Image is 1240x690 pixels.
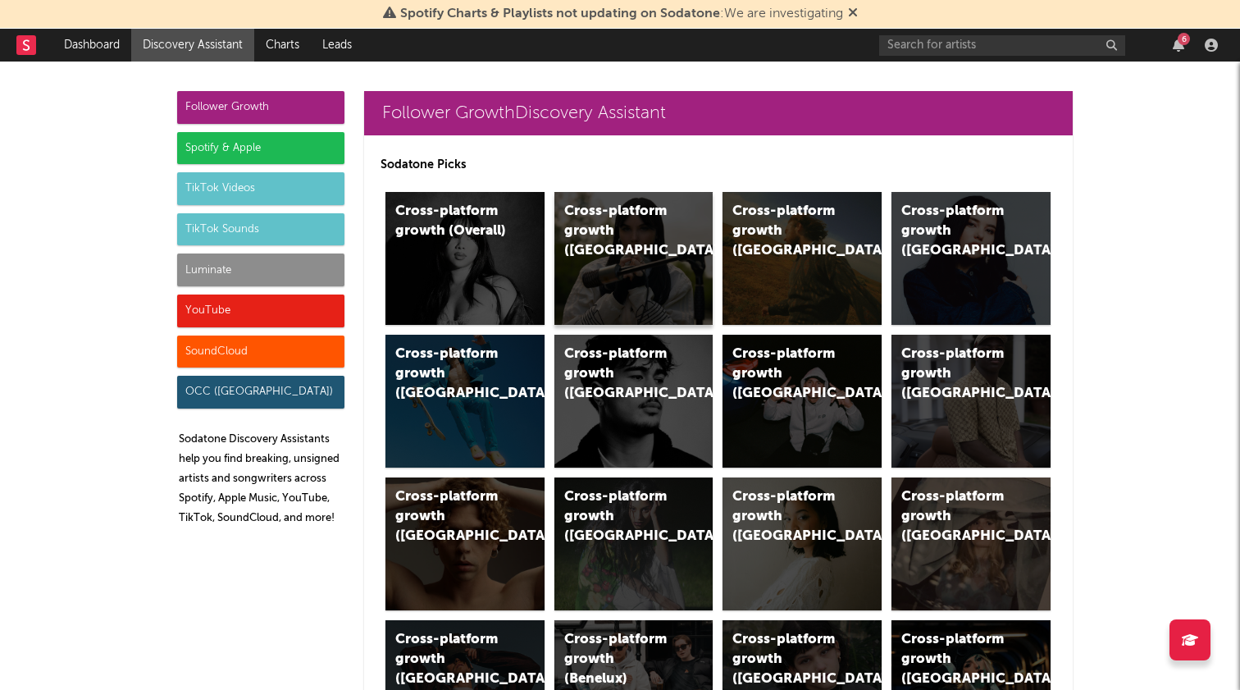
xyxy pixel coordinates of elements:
button: 6 [1173,39,1184,52]
a: Cross-platform growth ([GEOGRAPHIC_DATA]) [385,335,545,468]
a: Cross-platform growth ([GEOGRAPHIC_DATA]) [891,335,1051,468]
a: Cross-platform growth ([GEOGRAPHIC_DATA]/GSA) [723,335,882,468]
div: Spotify & Apple [177,132,344,165]
div: Cross-platform growth ([GEOGRAPHIC_DATA]) [732,630,844,689]
div: Cross-platform growth ([GEOGRAPHIC_DATA]) [901,630,1013,689]
div: Cross-platform growth ([GEOGRAPHIC_DATA]) [564,487,676,546]
div: 6 [1178,33,1190,45]
div: Cross-platform growth (Benelux) [564,630,676,689]
a: Follower GrowthDiscovery Assistant [364,91,1073,135]
input: Search for artists [879,35,1125,56]
div: Cross-platform growth ([GEOGRAPHIC_DATA]) [901,202,1013,261]
div: SoundCloud [177,336,344,368]
div: Cross-platform growth ([GEOGRAPHIC_DATA]/GSA) [732,345,844,404]
a: Cross-platform growth ([GEOGRAPHIC_DATA]) [554,192,713,325]
div: Cross-platform growth ([GEOGRAPHIC_DATA]) [732,487,844,546]
a: Cross-platform growth ([GEOGRAPHIC_DATA]) [554,335,713,468]
a: Discovery Assistant [131,29,254,62]
div: Cross-platform growth ([GEOGRAPHIC_DATA]) [732,202,844,261]
div: Luminate [177,254,344,286]
div: Follower Growth [177,91,344,124]
a: Cross-platform growth ([GEOGRAPHIC_DATA]) [723,478,882,610]
div: OCC ([GEOGRAPHIC_DATA]) [177,376,344,409]
div: TikTok Videos [177,172,344,205]
a: Cross-platform growth (Overall) [385,192,545,325]
a: Cross-platform growth ([GEOGRAPHIC_DATA]) [385,478,545,610]
a: Cross-platform growth ([GEOGRAPHIC_DATA]) [723,192,882,325]
div: Cross-platform growth ([GEOGRAPHIC_DATA]) [901,345,1013,404]
div: Cross-platform growth ([GEOGRAPHIC_DATA]) [395,630,507,689]
div: Cross-platform growth ([GEOGRAPHIC_DATA]) [564,202,676,261]
div: Cross-platform growth ([GEOGRAPHIC_DATA]) [564,345,676,404]
p: Sodatone Picks [381,155,1056,175]
div: YouTube [177,295,344,327]
a: Cross-platform growth ([GEOGRAPHIC_DATA]) [891,192,1051,325]
a: Cross-platform growth ([GEOGRAPHIC_DATA]) [891,478,1051,610]
a: Leads [311,29,363,62]
a: Dashboard [52,29,131,62]
div: Cross-platform growth ([GEOGRAPHIC_DATA]) [395,487,507,546]
span: : We are investigating [400,7,843,21]
a: Cross-platform growth ([GEOGRAPHIC_DATA]) [554,478,713,610]
p: Sodatone Discovery Assistants help you find breaking, unsigned artists and songwriters across Spo... [179,430,344,528]
span: Dismiss [848,7,858,21]
div: Cross-platform growth ([GEOGRAPHIC_DATA]) [395,345,507,404]
span: Spotify Charts & Playlists not updating on Sodatone [400,7,720,21]
a: Charts [254,29,311,62]
div: TikTok Sounds [177,213,344,246]
div: Cross-platform growth ([GEOGRAPHIC_DATA]) [901,487,1013,546]
div: Cross-platform growth (Overall) [395,202,507,241]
